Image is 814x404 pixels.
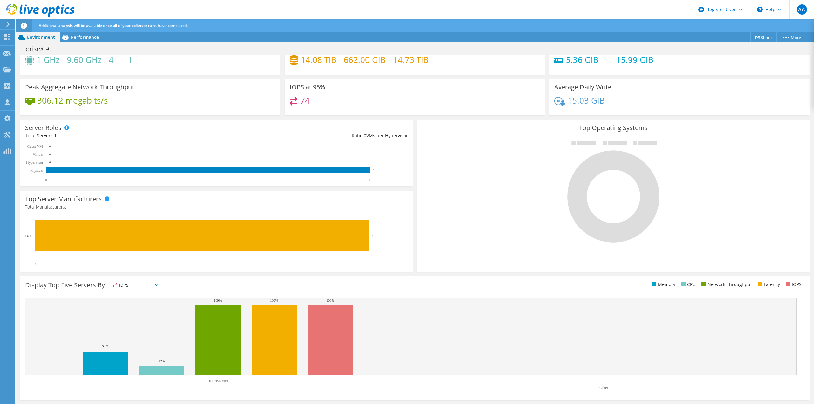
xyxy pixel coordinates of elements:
[757,7,763,12] svg: \n
[111,281,161,289] span: IOPS
[372,234,374,238] text: 1
[270,298,278,302] text: 100%
[326,298,335,302] text: 100%
[49,145,51,148] text: 0
[368,262,370,266] text: 1
[679,281,696,288] li: CPU
[66,204,68,210] span: 1
[750,32,777,42] a: Share
[756,281,780,288] li: Latency
[344,56,386,63] h4: 662.00 GiB
[599,386,608,390] text: Other
[102,344,108,348] text: 34%
[25,234,32,238] text: Dell
[616,56,653,63] h4: 15.99 GiB
[566,56,609,63] h4: 5.36 GiB
[650,281,675,288] li: Memory
[67,56,101,63] h4: 9.60 GHz
[25,84,134,91] h3: Peak Aggregate Network Throughput
[71,34,99,40] span: Performance
[568,97,605,104] h4: 15.03 GiB
[54,133,57,139] span: 1
[25,203,408,210] h4: Total Manufacturers:
[797,4,807,15] span: AA
[33,152,44,157] text: Virtual
[49,153,51,156] text: 0
[39,23,188,28] span: Additional analysis will be available once all of your collector runs have completed.
[30,168,43,173] text: Physical
[208,379,228,383] text: TORISRV09
[700,281,752,288] li: Network Throughput
[364,133,366,139] span: 0
[27,144,43,149] text: Guest VM
[301,56,336,63] h4: 14.08 TiB
[37,97,108,104] h4: 306.12 megabits/s
[37,56,59,63] h4: 1 GHz
[128,56,154,63] h4: 1
[158,359,165,363] text: 12%
[109,56,121,63] h4: 4
[109,49,121,55] span: Cores
[49,161,51,164] text: 0
[26,160,43,165] text: Hypervisor
[27,34,55,40] span: Environment
[554,84,611,91] h3: Average Daily Write
[25,132,217,139] div: Total Servers:
[217,132,408,139] div: Ratio: VMs per Hypervisor
[300,97,310,104] h4: 74
[128,49,154,55] span: CPU Sockets
[393,56,429,63] h4: 14.73 TiB
[776,32,806,42] a: More
[422,124,805,131] h3: Top Operating Systems
[373,169,375,172] text: 1
[214,298,222,302] text: 100%
[21,45,59,52] h1: torisrv09
[45,178,47,182] text: 0
[25,195,102,202] h3: Top Server Manufacturers
[784,281,802,288] li: IOPS
[25,124,61,131] h3: Server Roles
[34,262,36,266] text: 0
[290,84,325,91] h3: IOPS at 95%
[369,178,371,182] text: 1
